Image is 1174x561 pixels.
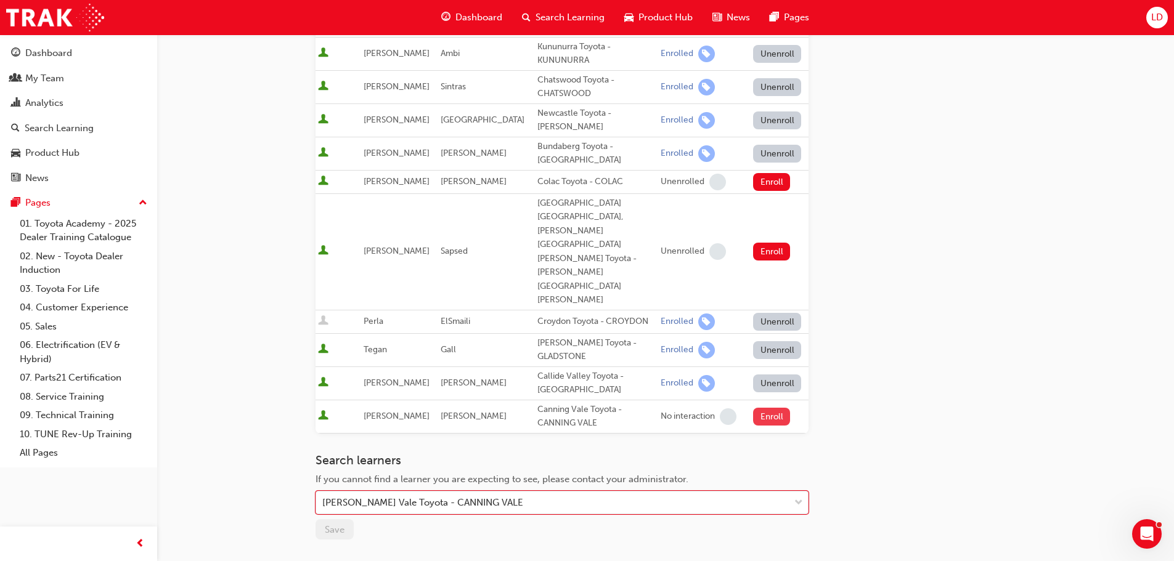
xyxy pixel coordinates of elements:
[364,411,430,421] span: [PERSON_NAME]
[139,195,147,211] span: up-icon
[753,408,790,426] button: Enroll
[753,45,801,63] button: Unenroll
[5,192,152,214] button: Pages
[614,5,703,30] a: car-iconProduct Hub
[661,48,693,60] div: Enrolled
[537,40,656,68] div: Kununurra Toyota - KUNUNURRA
[537,107,656,134] div: Newcastle Toyota - [PERSON_NAME]
[316,519,354,539] button: Save
[698,46,715,62] span: learningRecordVerb_ENROLL-icon
[1151,10,1163,25] span: LD
[15,298,152,317] a: 04. Customer Experience
[537,336,656,364] div: [PERSON_NAME] Toyota - GLADSTONE
[318,377,328,389] span: User is active
[753,374,801,392] button: Unenroll
[364,176,430,187] span: [PERSON_NAME]
[753,111,801,129] button: Unenroll
[364,246,430,256] span: [PERSON_NAME]
[1146,7,1168,28] button: LD
[794,495,803,511] span: down-icon
[698,79,715,95] span: learningRecordVerb_ENROLL-icon
[318,81,328,93] span: User is active
[441,48,460,59] span: Ambi
[5,167,152,190] a: News
[15,214,152,247] a: 01. Toyota Academy - 2025 Dealer Training Catalogue
[11,48,20,59] span: guage-icon
[364,377,430,388] span: [PERSON_NAME]
[624,10,634,25] span: car-icon
[698,313,715,330] span: learningRecordVerb_ENROLL-icon
[15,443,152,462] a: All Pages
[318,47,328,60] span: User is active
[11,123,20,134] span: search-icon
[6,4,104,31] img: Trak
[136,536,145,552] span: prev-icon
[15,280,152,299] a: 03. Toyota For Life
[11,198,20,209] span: pages-icon
[753,243,790,260] button: Enroll
[15,336,152,368] a: 06. Electrification (EV & Hybrid)
[441,115,524,125] span: [GEOGRAPHIC_DATA]
[441,246,468,256] span: Sapsed
[537,140,656,167] div: Bundaberg Toyota - [GEOGRAPHIC_DATA]
[5,42,152,65] a: Dashboard
[661,115,693,126] div: Enrolled
[316,453,809,467] h3: Search learners
[318,147,328,159] span: User is active
[1132,519,1162,549] iframe: Intercom live chat
[25,146,79,160] div: Product Hub
[318,114,328,126] span: User is active
[5,117,152,140] a: Search Learning
[5,142,152,164] a: Product Hub
[318,410,328,422] span: User is active
[441,176,507,187] span: [PERSON_NAME]
[431,5,512,30] a: guage-iconDashboard
[537,403,656,430] div: Canning Vale Toyota - CANNING VALE
[25,71,64,86] div: My Team
[661,411,715,422] div: No interaction
[316,474,688,485] span: If you cannot find a learner you are expecting to see, please contact your administrator.
[11,73,20,84] span: people-icon
[15,387,152,406] a: 08. Service Training
[537,196,656,307] div: [GEOGRAPHIC_DATA] [GEOGRAPHIC_DATA], [PERSON_NAME][GEOGRAPHIC_DATA][PERSON_NAME] Toyota - [PERSON...
[441,10,450,25] span: guage-icon
[15,425,152,444] a: 10. TUNE Rev-Up Training
[753,173,790,191] button: Enroll
[537,73,656,101] div: Chatswood Toyota - CHATSWOOD
[364,115,430,125] span: [PERSON_NAME]
[760,5,819,30] a: pages-iconPages
[537,369,656,397] div: Callide Valley Toyota - [GEOGRAPHIC_DATA]
[537,315,656,329] div: Croydon Toyota - CROYDON
[512,5,614,30] a: search-iconSearch Learning
[455,10,502,25] span: Dashboard
[364,316,383,326] span: Perla
[318,315,328,328] span: User is inactive
[698,375,715,392] span: learningRecordVerb_ENROLL-icon
[720,408,736,425] span: learningRecordVerb_NONE-icon
[753,341,801,359] button: Unenroll
[441,316,470,326] span: ElSmaili
[661,246,704,257] div: Unenrolled
[11,98,20,109] span: chart-icon
[25,121,94,135] div: Search Learning
[770,10,779,25] span: pages-icon
[322,496,523,510] div: [PERSON_NAME] Vale Toyota - CANNING VALE
[441,148,507,158] span: [PERSON_NAME]
[441,377,507,388] span: [PERSON_NAME]
[661,148,693,159] div: Enrolled
[318,245,328,257] span: User is active
[364,148,430,158] span: [PERSON_NAME]
[661,316,693,328] div: Enrolled
[703,5,760,30] a: news-iconNews
[15,317,152,336] a: 05. Sales
[318,344,328,356] span: User is active
[15,406,152,425] a: 09. Technical Training
[325,524,344,535] span: Save
[661,176,704,188] div: Unenrolled
[709,174,726,190] span: learningRecordVerb_NONE-icon
[661,81,693,93] div: Enrolled
[5,67,152,90] a: My Team
[712,10,722,25] span: news-icon
[698,342,715,358] span: learningRecordVerb_ENROLL-icon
